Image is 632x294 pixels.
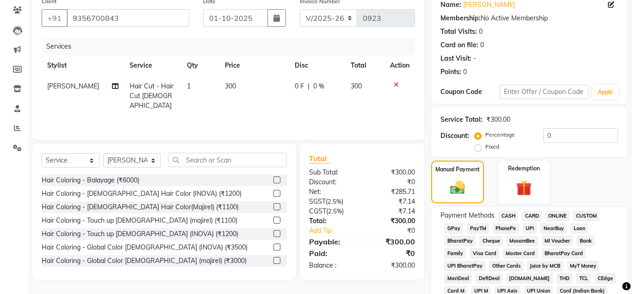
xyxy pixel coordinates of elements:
[493,223,519,234] span: PhonePe
[480,40,484,50] div: 0
[302,177,362,187] div: Discount:
[225,82,236,90] span: 300
[567,261,600,271] span: MyT Money
[440,87,500,97] div: Coupon Code
[557,273,573,284] span: THD
[328,198,341,205] span: 2.5%
[576,273,591,284] span: TCL
[351,82,362,90] span: 300
[302,261,362,270] div: Balance :
[592,85,619,99] button: Apply
[302,236,362,247] div: Payable:
[485,143,499,151] label: Fixed
[479,27,483,37] div: 0
[302,216,362,226] div: Total:
[168,153,287,167] input: Search or Scan
[485,131,515,139] label: Percentage
[302,168,362,177] div: Sub Total:
[42,256,247,266] div: Hair Coloring - Global Color [DEMOGRAPHIC_DATA] (majirel) (₹3000)
[362,187,422,197] div: ₹285.71
[42,229,238,239] div: Hair Coloring - Touch up [DEMOGRAPHIC_DATA] (INOVA) (₹1200)
[440,54,471,63] div: Last Visit:
[362,177,422,187] div: ₹0
[503,248,538,259] span: Master Card
[498,211,518,221] span: CASH
[444,223,463,234] span: GPay
[309,197,326,206] span: SGST
[440,13,618,23] div: No Active Membership
[573,211,600,221] span: CUSTOM
[440,211,495,220] span: Payment Methods
[302,248,362,259] div: Paid:
[476,273,502,284] span: DefiDeal
[219,55,289,76] th: Price
[308,81,310,91] span: |
[500,85,589,99] input: Enter Offer / Coupon Code
[444,236,476,246] span: BharatPay
[440,13,481,23] div: Membership:
[345,55,385,76] th: Total
[42,175,139,185] div: Hair Coloring - Balayage (₹6000)
[470,248,499,259] span: Visa Card
[473,54,476,63] div: -
[42,216,237,225] div: Hair Coloring - Touch up [DEMOGRAPHIC_DATA] (majirel) (₹1100)
[309,154,330,163] span: Total
[479,236,503,246] span: Cheque
[527,261,564,271] span: Juice by MCB
[440,40,478,50] div: Card on file:
[540,223,567,234] span: NearBuy
[362,206,422,216] div: ₹7.14
[67,9,189,27] input: Search by Name/Mobile/Email/Code
[542,236,573,246] span: MI Voucher
[576,236,595,246] span: Bank
[187,82,191,90] span: 1
[362,236,422,247] div: ₹300.00
[42,9,68,27] button: +91
[42,202,239,212] div: Hair Coloring - [DEMOGRAPHIC_DATA] Hair Color(Majirel) (₹1100)
[372,226,422,236] div: ₹0
[42,189,242,199] div: Hair Coloring - [DEMOGRAPHIC_DATA] Hair Color (INOVA) (₹1200)
[444,261,485,271] span: UPI BharatPay
[506,273,553,284] span: [DOMAIN_NAME]
[362,168,422,177] div: ₹300.00
[522,211,542,221] span: CARD
[43,38,422,55] div: Services
[47,82,99,90] span: [PERSON_NAME]
[444,248,466,259] span: Family
[511,178,537,198] img: _gift.svg
[440,115,483,125] div: Service Total:
[302,206,362,216] div: ( )
[309,207,326,215] span: CGST
[440,131,469,141] div: Discount:
[508,164,540,173] label: Redemption
[595,273,616,284] span: CEdge
[124,55,181,76] th: Service
[440,67,461,77] div: Points:
[542,248,586,259] span: BharatPay Card
[384,55,415,76] th: Action
[440,27,477,37] div: Total Visits:
[570,223,588,234] span: Loan
[523,223,537,234] span: UPI
[362,216,422,226] div: ₹300.00
[507,236,538,246] span: MosamBee
[486,115,510,125] div: ₹300.00
[362,261,422,270] div: ₹300.00
[42,55,124,76] th: Stylist
[467,223,489,234] span: PayTM
[130,82,173,110] span: Hair Cut - Hair Cut [DEMOGRAPHIC_DATA]
[489,261,523,271] span: Other Cards
[313,81,324,91] span: 0 %
[295,81,304,91] span: 0 F
[181,55,219,76] th: Qty
[302,226,372,236] a: Add Tip
[463,67,467,77] div: 0
[42,243,248,252] div: Hair Coloring - Global Color [DEMOGRAPHIC_DATA] (INOVA) (₹3500)
[545,211,570,221] span: ONLINE
[446,179,470,196] img: _cash.svg
[362,248,422,259] div: ₹0
[328,207,342,215] span: 2.5%
[435,165,480,174] label: Manual Payment
[362,197,422,206] div: ₹7.14
[302,197,362,206] div: ( )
